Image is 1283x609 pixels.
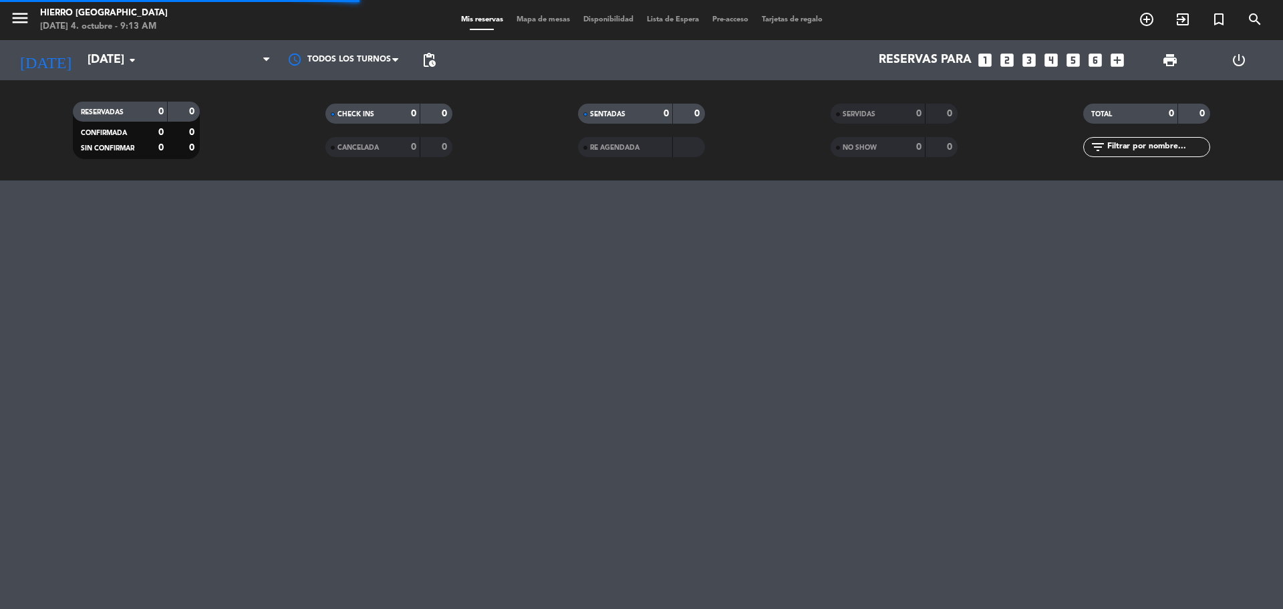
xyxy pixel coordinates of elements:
strong: 0 [158,107,164,116]
strong: 0 [189,128,197,137]
span: CANCELADA [337,144,379,151]
strong: 0 [916,109,921,118]
span: RESERVADAS [81,109,124,116]
span: Reservas para [879,53,972,67]
strong: 0 [947,109,955,118]
span: SERVIDAS [843,111,875,118]
span: TOTAL [1091,111,1112,118]
i: add_circle_outline [1139,11,1155,27]
span: RE AGENDADA [590,144,639,151]
strong: 0 [411,109,416,118]
i: looks_5 [1064,51,1082,69]
strong: 0 [442,109,450,118]
span: SIN CONFIRMAR [81,145,134,152]
span: Mis reservas [454,16,510,23]
i: power_settings_new [1231,52,1247,68]
span: Disponibilidad [577,16,640,23]
strong: 0 [1169,109,1174,118]
strong: 0 [158,128,164,137]
i: [DATE] [10,45,81,75]
span: Mapa de mesas [510,16,577,23]
i: looks_6 [1087,51,1104,69]
i: filter_list [1090,139,1106,155]
span: CONFIRMADA [81,130,127,136]
strong: 0 [947,142,955,152]
strong: 0 [694,109,702,118]
button: menu [10,8,30,33]
span: Tarjetas de regalo [755,16,829,23]
span: SENTADAS [590,111,625,118]
strong: 0 [442,142,450,152]
i: exit_to_app [1175,11,1191,27]
strong: 0 [158,143,164,152]
div: [DATE] 4. octubre - 9:13 AM [40,20,168,33]
span: Lista de Espera [640,16,706,23]
i: menu [10,8,30,28]
i: looks_3 [1020,51,1038,69]
i: turned_in_not [1211,11,1227,27]
strong: 0 [916,142,921,152]
div: LOG OUT [1204,40,1273,80]
i: looks_one [976,51,994,69]
i: looks_4 [1042,51,1060,69]
span: Pre-acceso [706,16,755,23]
span: CHECK INS [337,111,374,118]
div: Hierro [GEOGRAPHIC_DATA] [40,7,168,20]
span: pending_actions [421,52,437,68]
strong: 0 [189,143,197,152]
span: print [1162,52,1178,68]
strong: 0 [1199,109,1207,118]
input: Filtrar por nombre... [1106,140,1209,154]
i: arrow_drop_down [124,52,140,68]
span: NO SHOW [843,144,877,151]
strong: 0 [664,109,669,118]
strong: 0 [411,142,416,152]
i: looks_two [998,51,1016,69]
i: search [1247,11,1263,27]
i: add_box [1109,51,1126,69]
strong: 0 [189,107,197,116]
